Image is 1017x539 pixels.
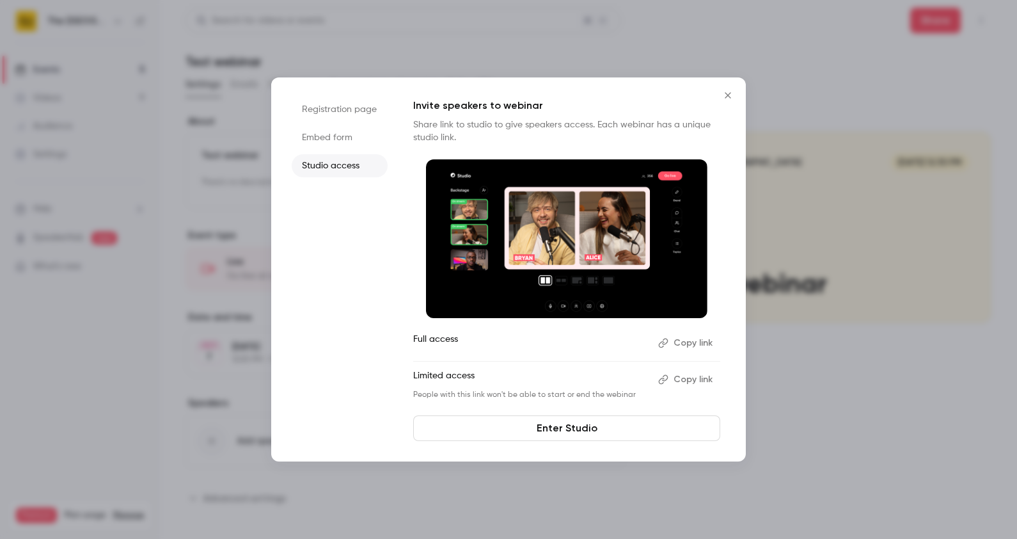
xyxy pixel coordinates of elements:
[292,154,388,177] li: Studio access
[653,369,720,390] button: Copy link
[413,369,648,390] p: Limited access
[413,390,648,400] p: People with this link won't be able to start or end the webinar
[413,98,720,113] p: Invite speakers to webinar
[413,333,648,353] p: Full access
[413,118,720,144] p: Share link to studio to give speakers access. Each webinar has a unique studio link.
[715,83,741,108] button: Close
[292,126,388,149] li: Embed form
[653,333,720,353] button: Copy link
[426,159,707,318] img: Invite speakers to webinar
[292,98,388,121] li: Registration page
[413,415,720,441] a: Enter Studio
